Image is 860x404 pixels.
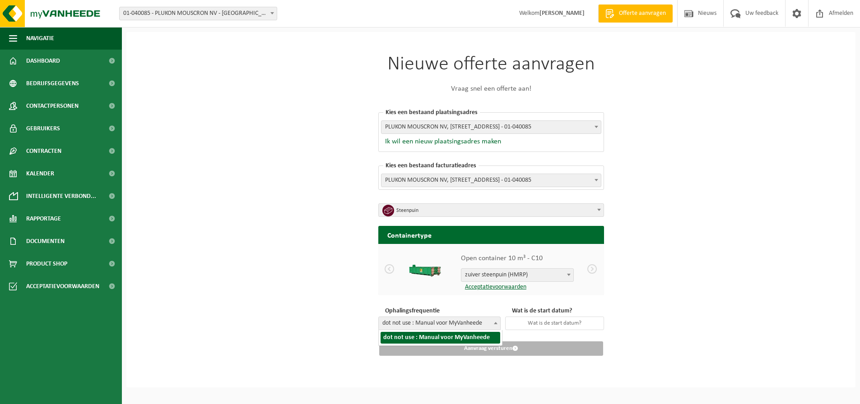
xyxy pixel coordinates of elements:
[461,284,526,290] a: Acceptatievoorwaarden
[120,7,277,20] span: 01-040085 - PLUKON MOUSCRON NV - MOESKROEN
[381,137,501,146] button: Ik wil een nieuw plaatsingsadres maken
[26,185,96,207] span: Intelligente verbond...
[505,317,604,330] input: Wat is de start datum?
[26,140,61,162] span: Contracten
[383,109,480,116] span: Kies een bestaand plaatsingsadres
[26,230,65,252] span: Documenten
[26,95,79,117] span: Contactpersonen
[119,7,277,20] span: 01-040085 - PLUKON MOUSCRON NV - MOESKROEN
[383,162,479,169] span: Kies een bestaand facturatieadres
[378,55,604,74] h1: Nieuwe offerte aanvragen
[381,174,601,187] span: PLUKON MOUSCRON NV, AVENUE DE L'EAU VIVE 5, MOESKROEN, 0459.381.409 - 01-040085
[461,268,574,282] span: zuiver steenpuin (HMRP)
[461,253,574,264] p: Open container 10 m³ - C10
[598,5,673,23] a: Offerte aanvragen
[26,275,99,298] span: Acceptatievoorwaarden
[379,341,603,356] button: Aanvraag versturen
[378,226,604,243] h2: Containertype
[26,207,61,230] span: Rapportage
[617,9,668,18] span: Offerte aanvragen
[26,117,60,140] span: Gebruikers
[408,260,442,277] img: Open container 10 m³ - C10
[26,27,54,50] span: Navigatie
[378,317,501,330] span: dot not use : Manual voor MyVanheede
[539,10,585,17] strong: [PERSON_NAME]
[378,203,604,217] span: Steenpuin
[26,252,67,275] span: Product Shop
[510,306,604,316] p: Wat is de start datum?
[26,72,79,95] span: Bedrijfsgegevens
[396,204,592,217] span: Steenpuin
[26,162,54,185] span: Kalender
[378,83,604,94] p: Vraag snel een offerte aan!
[383,306,501,316] p: Ophalingsfrequentie
[379,317,500,330] span: dot not use : Manual voor MyVanheede
[381,121,601,133] span: PLUKON MOUSCRON NV, AVENUE DE L'EAU VIVE 5, MOESKROEN - 01-040085
[381,332,501,344] li: dot not use : Manual voor MyVanheede
[379,204,604,217] span: Steenpuin
[461,269,573,281] span: zuiver steenpuin (HMRP)
[26,50,60,72] span: Dashboard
